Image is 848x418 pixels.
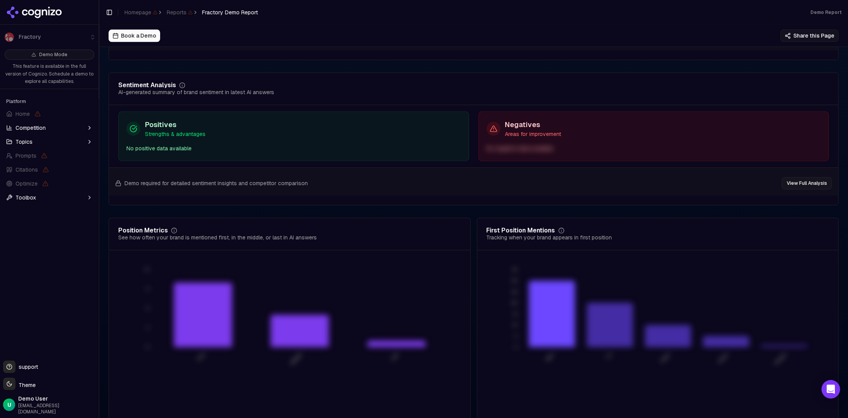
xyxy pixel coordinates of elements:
[515,333,518,339] tspan: 5
[16,124,46,132] span: Competition
[512,267,518,273] tspan: 35
[118,234,317,241] div: See how often your brand is mentioned first, in the middle, or last in AI answers
[511,300,518,306] tspan: 20
[717,352,729,364] tspan: Demo
[7,401,11,409] span: U
[16,382,36,389] span: Theme
[146,305,149,311] tspan: 6
[16,166,38,174] span: Citations
[544,352,555,363] tspan: Nice
[781,29,839,42] button: Share this Page
[3,191,96,204] button: Toolbox
[202,9,258,16] span: Fractory Demo Report
[822,380,840,399] div: Open Intercom Messenger
[145,267,149,273] tspan: 12
[124,179,308,187] span: Demo required for detailed sentiment insights and competitor comparison
[16,363,38,371] span: support
[126,144,461,153] div: No positive data available
[16,110,30,118] span: Home
[118,82,176,88] div: Sentiment Analysis
[389,352,400,362] tspan: Last
[16,152,36,160] span: Prompts
[505,119,561,130] h3: Negatives
[3,122,96,134] button: Competition
[18,395,96,403] span: Demo User
[513,311,518,317] tspan: 15
[505,130,561,138] p: Areas for improvement
[146,286,149,292] tspan: 9
[487,234,612,241] div: Tracking when your brand appears in first position
[146,344,149,350] tspan: 0
[39,52,67,58] span: Demo Mode
[487,227,555,234] div: First Position Mentions
[18,403,96,415] span: [EMAIL_ADDRESS][DOMAIN_NAME]
[196,352,206,362] tspan: First
[773,352,787,366] tspan: Please
[145,119,206,130] h3: Positives
[511,289,518,295] tspan: 25
[604,352,613,360] tspan: Try
[16,180,38,187] span: Optimize
[487,144,821,153] div: No negative data available
[118,227,168,234] div: Position Metrics
[3,95,96,108] div: Platform
[124,9,258,16] nav: breadcrumb
[659,352,671,363] tspan: Book
[118,88,274,96] div: AI-generated summary of brand sentiment in latest AI answers
[782,177,832,189] button: View Full Analysis
[16,138,33,146] span: Topics
[145,130,206,138] p: Strengths & advantages
[5,63,94,86] p: This feature is available in the full version of Cognizo. Schedule a demo to explore all capabili...
[289,352,303,366] tspan: Middle
[147,325,149,331] tspan: 3
[3,136,96,148] button: Topics
[513,322,518,328] tspan: 10
[810,9,842,15] div: Demo Report
[167,9,193,16] span: Reports
[514,344,518,350] tspan: 0
[16,194,36,201] span: Toolbox
[124,9,157,16] span: Homepage
[511,278,518,284] tspan: 30
[109,29,160,42] button: Book a Demo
